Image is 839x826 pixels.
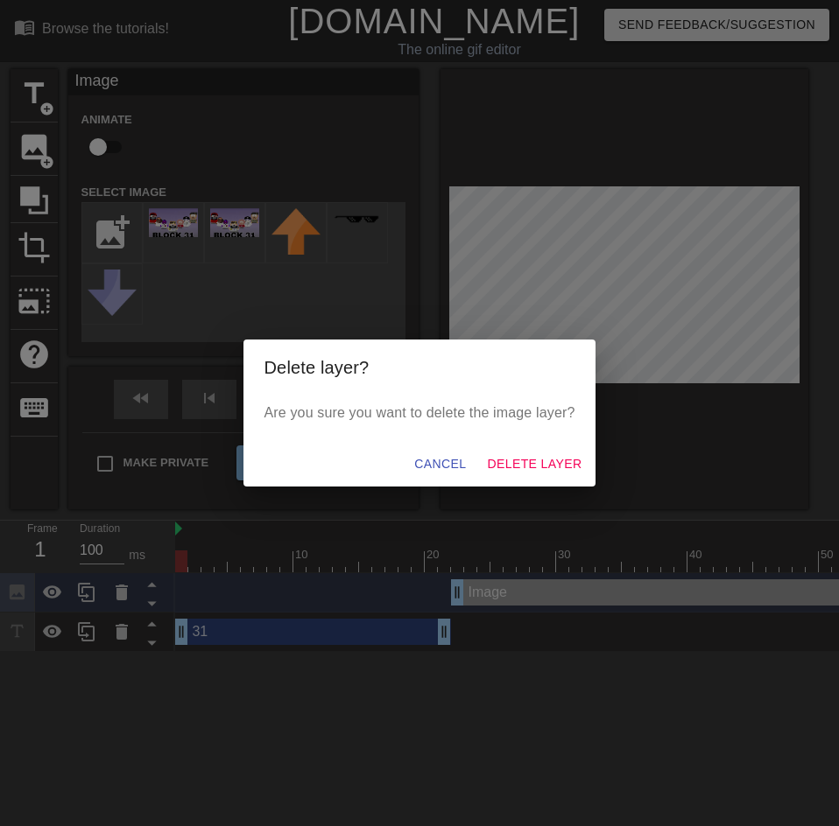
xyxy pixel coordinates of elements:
[414,453,466,475] span: Cancel
[487,453,582,475] span: Delete Layer
[264,353,575,381] h2: Delete layer?
[407,448,473,480] button: Cancel
[480,448,589,480] button: Delete Layer
[264,402,575,423] p: Are you sure you want to delete the image layer?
